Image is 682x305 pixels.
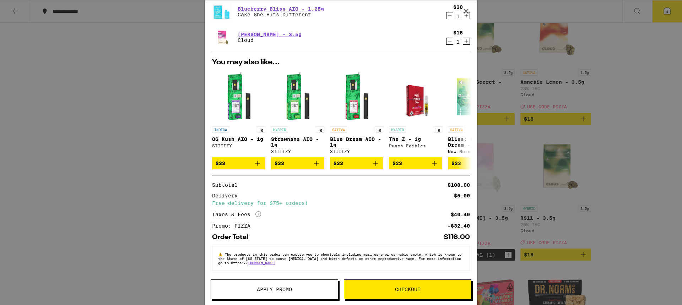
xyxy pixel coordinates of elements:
div: New Norm [448,149,501,154]
span: Checkout [395,287,421,292]
p: SATIVA [330,126,347,133]
span: $33 [275,160,284,166]
a: [PERSON_NAME] - 3.5g [238,32,302,37]
button: Add to bag [448,157,501,169]
div: Order Total [212,234,253,240]
p: Cloud [238,37,302,43]
span: $33 [216,160,225,166]
p: Blue Dream AIO - 1g [330,136,383,148]
div: 1 [453,13,463,19]
img: STIIIZY - Blue Dream AIO - 1g [330,70,383,123]
p: 1g [375,126,383,133]
span: $33 [451,160,461,166]
button: Decrement [446,12,453,19]
div: Taxes & Fees [212,211,261,218]
div: Punch Edibles [389,143,442,148]
button: Decrement [446,38,453,45]
button: Increment [463,38,470,45]
img: Cloud - Mochi Gelato - 3.5g [212,27,232,47]
img: Punch Edibles - The Z - 1g [395,70,436,123]
div: $30 [453,4,463,10]
p: Bliss: Blue Dream - 1g [448,136,501,148]
p: HYBRID [271,126,288,133]
button: Checkout [344,279,471,299]
div: Promo: PIZZA [212,223,255,228]
button: Add to bag [389,157,442,169]
img: STIIIZY - Strawnana AIO - 1g [271,70,324,123]
div: STIIIZY [271,149,324,154]
span: The products in this order can expose you to chemicals including marijuana or cannabis smoke, whi... [218,252,461,265]
p: Strawnana AIO - 1g [271,136,324,148]
div: STIIIZY [212,143,265,148]
p: INDICA [212,126,229,133]
span: Apply Promo [257,287,292,292]
img: New Norm - Bliss: Blue Dream - 1g [448,70,501,123]
div: $5.00 [454,193,470,198]
p: HYBRID [389,126,406,133]
p: OG Kush AIO - 1g [212,136,265,142]
button: Add to bag [212,157,265,169]
div: -$32.40 [448,223,470,228]
div: STIIIZY [330,149,383,154]
a: Blueberry Bliss AIO - 1.25g [238,6,324,12]
h2: You may also like... [212,59,470,66]
span: $23 [393,160,402,166]
div: $18 [453,30,463,36]
button: Add to bag [271,157,324,169]
div: $108.00 [448,183,470,187]
img: STIIIZY - OG Kush AIO - 1g [212,70,265,123]
a: [DOMAIN_NAME] [248,261,276,265]
p: The Z - 1g [389,136,442,142]
span: $33 [334,160,343,166]
a: Open page for OG Kush AIO - 1g from STIIIZY [212,70,265,157]
div: 1 [453,39,463,45]
p: 1g [257,126,265,133]
a: Open page for Bliss: Blue Dream - 1g from New Norm [448,70,501,157]
a: Open page for The Z - 1g from Punch Edibles [389,70,442,157]
img: Cake She Hits Different - Blueberry Bliss AIO - 1.25g [212,2,232,22]
p: 1g [316,126,324,133]
div: $116.00 [444,234,470,240]
a: Open page for Blue Dream AIO - 1g from STIIIZY [330,70,383,157]
p: Cake She Hits Different [238,12,324,17]
span: ⚠️ [218,252,225,256]
a: Open page for Strawnana AIO - 1g from STIIIZY [271,70,324,157]
div: $40.40 [451,212,470,217]
button: Apply Promo [211,279,338,299]
div: Subtotal [212,183,243,187]
p: SATIVA [448,126,465,133]
button: Add to bag [330,157,383,169]
p: 1g [434,126,442,133]
div: Delivery [212,193,243,198]
div: Free delivery for $75+ orders! [212,201,470,206]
